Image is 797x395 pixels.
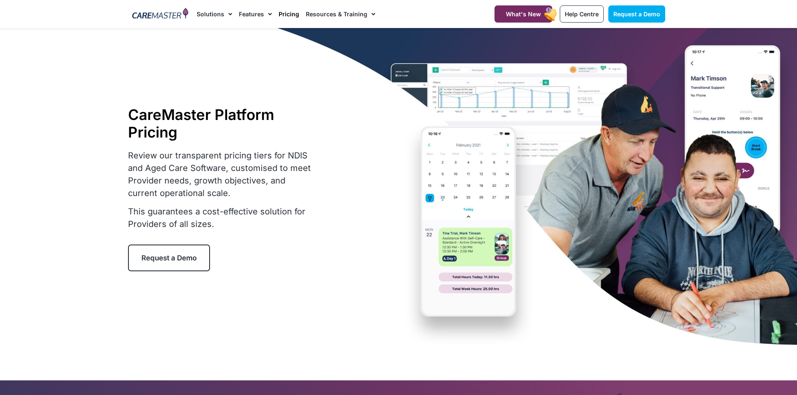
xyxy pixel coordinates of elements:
h1: CareMaster Platform Pricing [128,106,316,141]
span: What's New [506,10,541,18]
span: Request a Demo [613,10,660,18]
img: CareMaster Logo [132,8,189,20]
p: Review our transparent pricing tiers for NDIS and Aged Care Software, customised to meet Provider... [128,149,316,199]
a: What's New [495,5,552,23]
span: Help Centre [565,10,599,18]
a: Help Centre [560,5,604,23]
a: Request a Demo [608,5,665,23]
p: This guarantees a cost-effective solution for Providers of all sizes. [128,205,316,230]
span: Request a Demo [141,254,197,262]
a: Request a Demo [128,245,210,271]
